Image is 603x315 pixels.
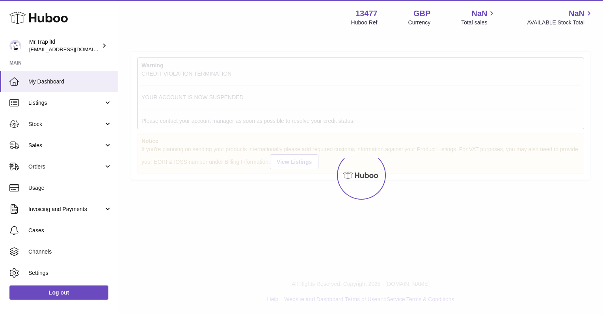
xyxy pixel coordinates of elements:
span: [EMAIL_ADDRESS][DOMAIN_NAME] [29,46,116,52]
a: NaN Total sales [461,8,496,26]
span: Sales [28,142,104,149]
strong: 13477 [355,8,378,19]
div: Mr.Trap ltd [29,38,100,53]
span: Orders [28,163,104,170]
div: Huboo Ref [351,19,378,26]
img: office@grabacz.eu [9,40,21,52]
strong: GBP [413,8,430,19]
span: NaN [471,8,487,19]
div: Currency [408,19,431,26]
span: AVAILABLE Stock Total [527,19,594,26]
a: NaN AVAILABLE Stock Total [527,8,594,26]
span: Total sales [461,19,496,26]
a: Log out [9,285,108,300]
span: Channels [28,248,112,256]
span: Cases [28,227,112,234]
span: My Dashboard [28,78,112,85]
span: Usage [28,184,112,192]
span: NaN [569,8,584,19]
span: Settings [28,269,112,277]
span: Listings [28,99,104,107]
span: Invoicing and Payments [28,206,104,213]
span: Stock [28,120,104,128]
